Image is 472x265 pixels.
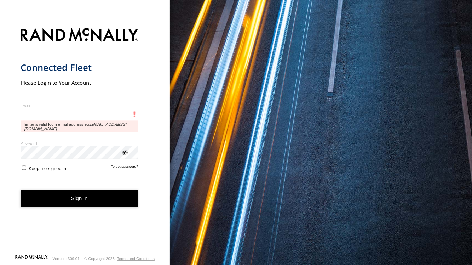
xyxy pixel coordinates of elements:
[117,256,155,261] a: Terms and Conditions
[21,79,138,86] h2: Please Login to Your Account
[29,166,66,171] span: Keep me signed in
[84,256,155,261] div: © Copyright 2025 -
[21,24,150,254] form: main
[21,121,138,132] span: Enter a valid login email address eg.
[121,148,128,156] div: ViewPassword
[22,165,27,170] input: Keep me signed in
[21,103,138,108] label: Email
[111,164,138,171] a: Forgot password?
[21,190,138,207] button: Sign in
[15,255,48,262] a: Visit our Website
[21,141,138,146] label: Password
[21,27,138,45] img: Rand McNally
[21,62,138,73] h1: Connected Fleet
[24,122,127,131] em: [EMAIL_ADDRESS][DOMAIN_NAME]
[53,256,80,261] div: Version: 309.01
